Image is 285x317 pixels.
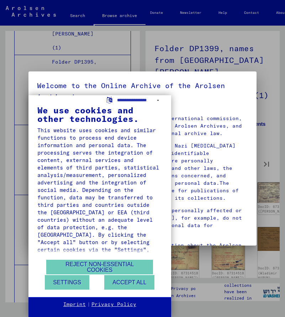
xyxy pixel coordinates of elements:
div: We use cookies and other technologies. [37,106,162,123]
a: Imprint [63,301,86,308]
button: Settings [45,275,89,290]
a: Privacy Policy [91,301,136,308]
div: This website uses cookies and similar functions to process end device information and personal da... [37,127,162,291]
button: Reject non-essential cookies [46,260,153,274]
button: Accept all [104,275,154,290]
